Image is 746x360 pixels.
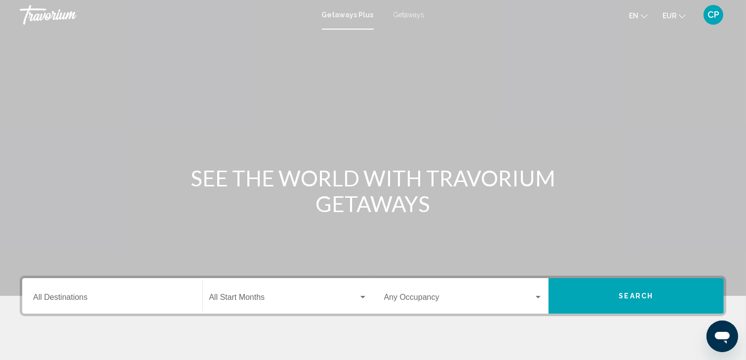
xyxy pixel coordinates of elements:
span: CP [707,10,719,20]
span: Search [619,292,654,300]
iframe: Bouton de lancement de la fenêtre de messagerie [707,321,738,352]
div: Search widget [22,278,724,314]
button: Change language [629,8,648,23]
button: Change currency [663,8,686,23]
a: Getaways [393,11,425,19]
a: Travorium [20,5,312,25]
span: EUR [663,12,676,20]
button: Search [549,278,724,314]
a: Getaways Plus [322,11,374,19]
h1: SEE THE WORLD WITH TRAVORIUM GETAWAYS [188,165,558,216]
span: en [629,12,638,20]
button: User Menu [701,4,726,25]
